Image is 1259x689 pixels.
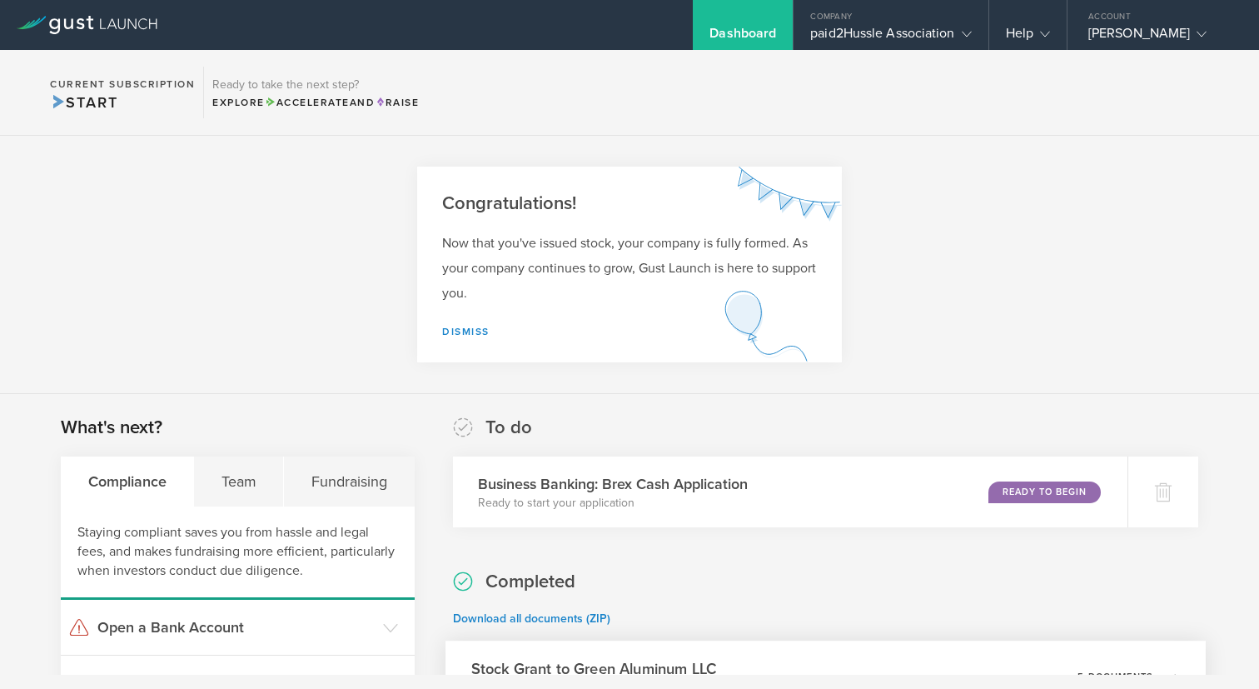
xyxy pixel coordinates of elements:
div: Team [194,457,284,507]
div: [PERSON_NAME] [1088,25,1230,50]
h3: Stock Grant to Green Aluminum LLC [470,657,716,680]
div: Ready to Begin [988,482,1101,503]
p: Ready to start your application [478,495,748,512]
div: Dashboard [709,25,776,50]
div: Fundraising [284,457,414,507]
h2: What's next? [61,416,162,440]
h2: Completed [485,570,575,594]
iframe: Chat Widget [1176,609,1259,689]
div: Compliance [61,457,194,507]
div: Business Banking: Brex Cash ApplicationReady to start your applicationReady to Begin [453,457,1127,527]
h2: Congratulations! [442,192,817,216]
a: Download all documents (ZIP) [453,612,610,626]
div: paid2Hussle Association [810,25,971,50]
h2: Current Subscription [50,79,195,89]
div: Ready to take the next step?ExploreAccelerateandRaise [203,67,427,118]
div: Staying compliant saves you from hassle and legal fees, and makes fundraising more efficient, par... [61,507,415,600]
div: Help [1006,25,1050,50]
span: Raise [375,97,419,108]
span: and [265,97,376,108]
span: Accelerate [265,97,350,108]
h2: To do [485,416,532,440]
div: Explore [212,95,419,110]
p: 5 documents [1077,672,1153,682]
h3: Open a Bank Account [97,617,375,638]
p: Now that you've issued stock, your company is fully formed. As your company continues to grow, Gu... [442,231,817,306]
h3: Ready to take the next step? [212,79,419,91]
span: Start [50,93,117,112]
a: Dismiss [442,326,490,337]
h3: Business Banking: Brex Cash Application [478,473,748,495]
